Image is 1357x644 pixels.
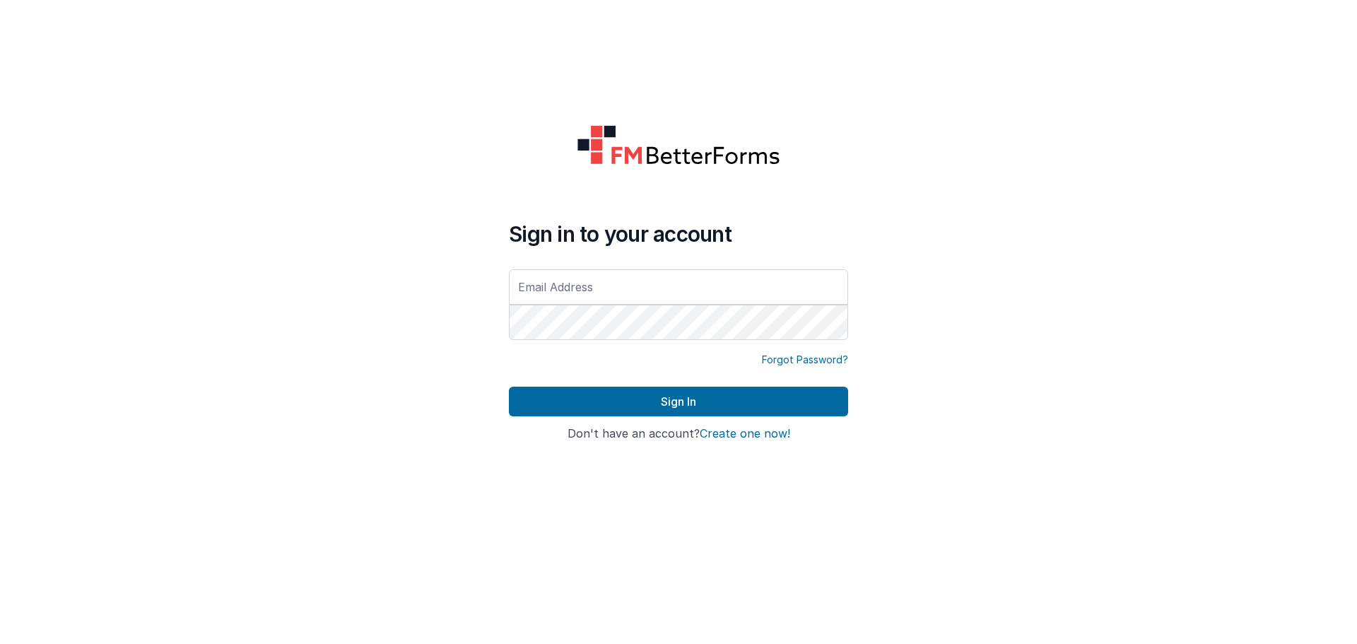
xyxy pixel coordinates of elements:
input: Email Address [509,269,848,305]
button: Create one now! [700,428,790,440]
h4: Don't have an account? [509,428,848,440]
button: Sign In [509,387,848,416]
h4: Sign in to your account [509,221,848,247]
a: Forgot Password? [762,353,848,367]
